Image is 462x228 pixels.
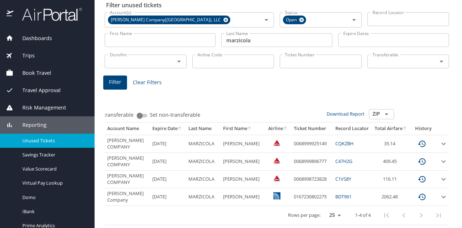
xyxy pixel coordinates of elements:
[149,153,186,171] td: [DATE]
[150,112,200,117] span: Set non-transferable
[22,208,86,215] span: IBank
[186,122,220,135] th: Last Name
[186,135,220,152] td: MARZICOLA
[104,171,149,188] td: [PERSON_NAME] COMPANY
[13,34,52,42] span: Dashboards
[149,171,186,188] td: [DATE]
[6,7,14,21] img: icon-airportal.png
[355,213,371,218] p: 1-4 of 4
[335,140,353,147] a: CQKZBH
[439,157,448,166] button: expand row
[149,135,186,152] td: [DATE]
[220,122,265,135] th: First Name
[220,153,265,171] td: [PERSON_NAME]
[335,158,352,164] a: C47H2G
[291,153,332,171] td: 0068999896777
[291,171,332,188] td: 0068998723828
[13,86,61,94] span: Travel Approval
[283,16,306,24] div: Open
[22,194,86,201] span: Domo
[186,188,220,206] td: MARZICOLA
[104,135,149,152] td: [PERSON_NAME] COMPANY
[402,126,407,131] button: sort
[247,126,252,131] button: sort
[273,139,280,146] img: Delta Airlines
[372,188,410,206] td: 2062.48
[283,16,301,24] span: Open
[133,78,162,87] span: Clear Filters
[410,122,436,135] th: History
[273,175,280,182] img: Delta Airlines
[439,139,448,148] button: expand row
[327,111,365,117] a: Download Report
[335,176,351,182] a: C1VS8Y
[372,171,410,188] td: 116.11
[13,104,66,112] span: Risk Management
[108,16,225,24] span: [PERSON_NAME] Company([GEOGRAPHIC_DATA]), LLC
[149,122,186,135] th: Expire Date
[149,188,186,206] td: [DATE]
[372,135,410,152] td: 35.14
[186,153,220,171] td: MARZICOLA
[265,122,291,135] th: Airline
[130,76,165,89] button: Clear Filters
[273,192,280,199] img: United Airlines
[291,135,332,152] td: 0068999925149
[349,15,359,25] button: Open
[220,171,265,188] td: [PERSON_NAME]
[103,76,127,90] button: Filter
[104,188,149,206] td: [PERSON_NAME] Company
[108,16,230,24] div: [PERSON_NAME] Company([GEOGRAPHIC_DATA]), LLC
[13,121,47,129] span: Reporting
[291,122,332,135] th: Ticket Number
[14,7,82,21] img: airportal-logo.png
[104,122,149,135] th: Account Name
[291,188,332,206] td: 0167230802275
[50,96,394,109] h3: 4 Results
[261,15,271,25] button: Open
[22,151,86,158] span: Savings Tracker
[13,52,35,60] span: Trips
[332,122,372,135] th: Record Locator
[323,210,344,221] select: rows per page
[22,180,86,186] span: Virtual Pay Lookup
[220,135,265,152] td: [PERSON_NAME]
[436,56,446,66] button: Open
[283,126,288,131] button: sort
[439,193,448,201] button: expand row
[335,193,352,200] a: BDT961
[288,213,321,218] p: Rows per page:
[178,126,183,131] button: sort
[95,112,134,117] span: Set transferable
[22,137,86,144] span: Unused Tickets
[439,175,448,184] button: expand row
[382,109,392,119] button: Open
[372,153,410,171] td: 409.45
[273,157,280,164] img: Delta Airlines
[220,188,265,206] td: [PERSON_NAME]
[186,171,220,188] td: MARZICOLA
[104,153,149,171] td: [PERSON_NAME] COMPANY
[372,122,410,135] th: Total Airfare
[174,56,184,66] button: Open
[109,78,121,87] span: Filter
[50,122,454,225] table: custom pagination table
[22,165,86,172] span: Value Scorecard
[13,69,51,77] span: Book Travel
